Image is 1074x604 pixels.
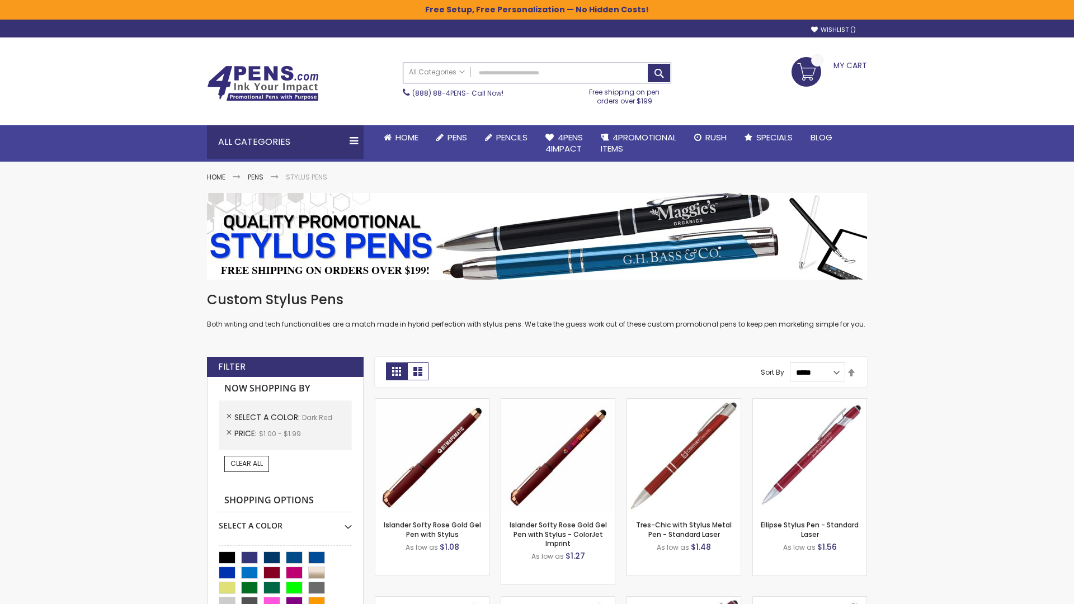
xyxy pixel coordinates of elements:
[510,520,607,548] a: Islander Softy Rose Gold Gel Pen with Stylus - ColorJet Imprint
[545,131,583,154] span: 4Pens 4impact
[753,398,866,408] a: Ellipse Stylus Pen - Standard Laser-Dark Red
[440,541,459,553] span: $1.08
[811,26,856,34] a: Wishlist
[207,65,319,101] img: 4Pens Custom Pens and Promotional Products
[409,68,465,77] span: All Categories
[636,520,732,539] a: Tres-Chic with Stylus Metal Pen - Standard Laser
[219,489,352,513] strong: Shopping Options
[802,125,841,150] a: Blog
[375,125,427,150] a: Home
[230,459,263,468] span: Clear All
[403,63,470,82] a: All Categories
[375,399,489,512] img: Islander Softy Rose Gold Gel Pen with Stylus-Dark Red
[207,172,225,182] a: Home
[756,131,793,143] span: Specials
[736,125,802,150] a: Specials
[207,193,867,280] img: Stylus Pens
[496,131,527,143] span: Pencils
[412,88,503,98] span: - Call Now!
[691,541,711,553] span: $1.48
[412,88,466,98] a: (888) 88-4PENS
[501,398,615,408] a: Islander Softy Rose Gold Gel Pen with Stylus - ColorJet Imprint-Dark Red
[302,413,332,422] span: Dark Red
[224,456,269,471] a: Clear All
[386,362,407,380] strong: Grid
[427,125,476,150] a: Pens
[207,125,364,159] div: All Categories
[476,125,536,150] a: Pencils
[384,520,481,539] a: Islander Softy Rose Gold Gel Pen with Stylus
[578,83,672,106] div: Free shipping on pen orders over $199
[817,541,837,553] span: $1.56
[207,291,867,329] div: Both writing and tech functionalities are a match made in hybrid perfection with stylus pens. We ...
[566,550,585,561] span: $1.27
[219,512,352,531] div: Select A Color
[627,398,741,408] a: Tres-Chic with Stylus Metal Pen - Standard Laser-Dark Red
[218,361,246,373] strong: Filter
[627,399,741,512] img: Tres-Chic with Stylus Metal Pen - Standard Laser-Dark Red
[753,399,866,512] img: Ellipse Stylus Pen - Standard Laser-Dark Red
[536,125,592,162] a: 4Pens4impact
[501,399,615,512] img: Islander Softy Rose Gold Gel Pen with Stylus - ColorJet Imprint-Dark Red
[259,429,301,438] span: $1.00 - $1.99
[783,542,816,552] span: As low as
[811,131,832,143] span: Blog
[375,398,489,408] a: Islander Softy Rose Gold Gel Pen with Stylus-Dark Red
[761,367,784,377] label: Sort By
[601,131,676,154] span: 4PROMOTIONAL ITEMS
[705,131,727,143] span: Rush
[207,291,867,309] h1: Custom Stylus Pens
[531,551,564,561] span: As low as
[248,172,263,182] a: Pens
[761,520,859,539] a: Ellipse Stylus Pen - Standard Laser
[286,172,327,182] strong: Stylus Pens
[592,125,685,162] a: 4PROMOTIONALITEMS
[447,131,467,143] span: Pens
[406,542,438,552] span: As low as
[395,131,418,143] span: Home
[234,428,259,439] span: Price
[657,542,689,552] span: As low as
[234,412,302,423] span: Select A Color
[219,377,352,400] strong: Now Shopping by
[685,125,736,150] a: Rush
